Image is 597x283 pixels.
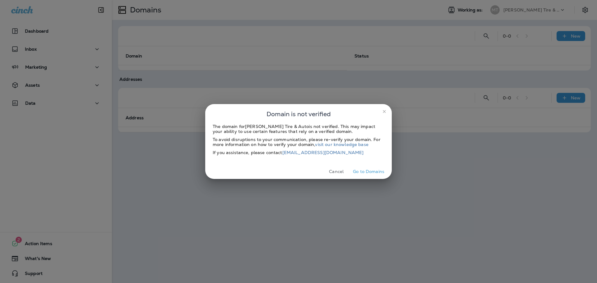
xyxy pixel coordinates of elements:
a: [EMAIL_ADDRESS][DOMAIN_NAME] [282,150,364,155]
a: visit our knowledge base [315,142,368,147]
button: close [379,107,389,116]
button: Go to Domains [350,167,387,176]
div: To avoid disruptions to your communication, please re-verify your domain. For more information on... [213,137,384,147]
div: The domain for [PERSON_NAME] Tire & Auto is not verified. This may impact your ability to use cer... [213,124,384,134]
div: If you assistance, please contact [213,150,384,155]
span: Domain is not verified [266,109,331,119]
button: Cancel [325,167,348,176]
